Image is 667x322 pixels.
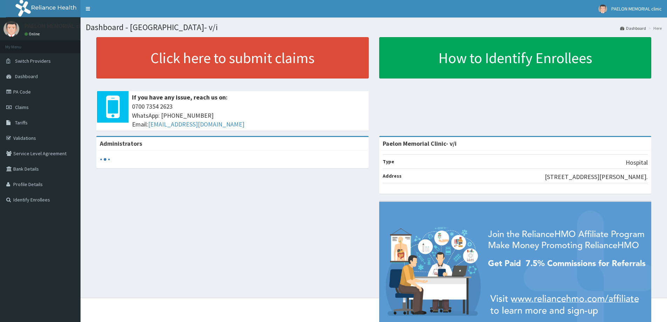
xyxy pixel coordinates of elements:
[15,58,51,64] span: Switch Providers
[4,21,19,37] img: User Image
[100,139,142,148] b: Administrators
[15,73,38,80] span: Dashboard
[620,25,646,31] a: Dashboard
[626,158,648,167] p: Hospital
[611,6,662,12] span: PAELON MEMORIAL clinic
[25,23,90,29] p: PAELON MEMORIAL clinic
[598,5,607,13] img: User Image
[545,172,648,181] p: [STREET_ADDRESS][PERSON_NAME].
[383,158,394,165] b: Type
[15,104,29,110] span: Claims
[15,119,28,126] span: Tariffs
[100,154,110,165] svg: audio-loading
[132,93,228,101] b: If you have any issue, reach us on:
[148,120,244,128] a: [EMAIL_ADDRESS][DOMAIN_NAME]
[647,25,662,31] li: Here
[86,23,662,32] h1: Dashboard - [GEOGRAPHIC_DATA]- v/i
[96,37,369,78] a: Click here to submit claims
[132,102,365,129] span: 0700 7354 2623 WhatsApp: [PHONE_NUMBER] Email:
[25,32,41,36] a: Online
[383,173,402,179] b: Address
[383,139,457,148] strong: Paelon Memorial Clinic- v/i
[379,37,652,78] a: How to Identify Enrollees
